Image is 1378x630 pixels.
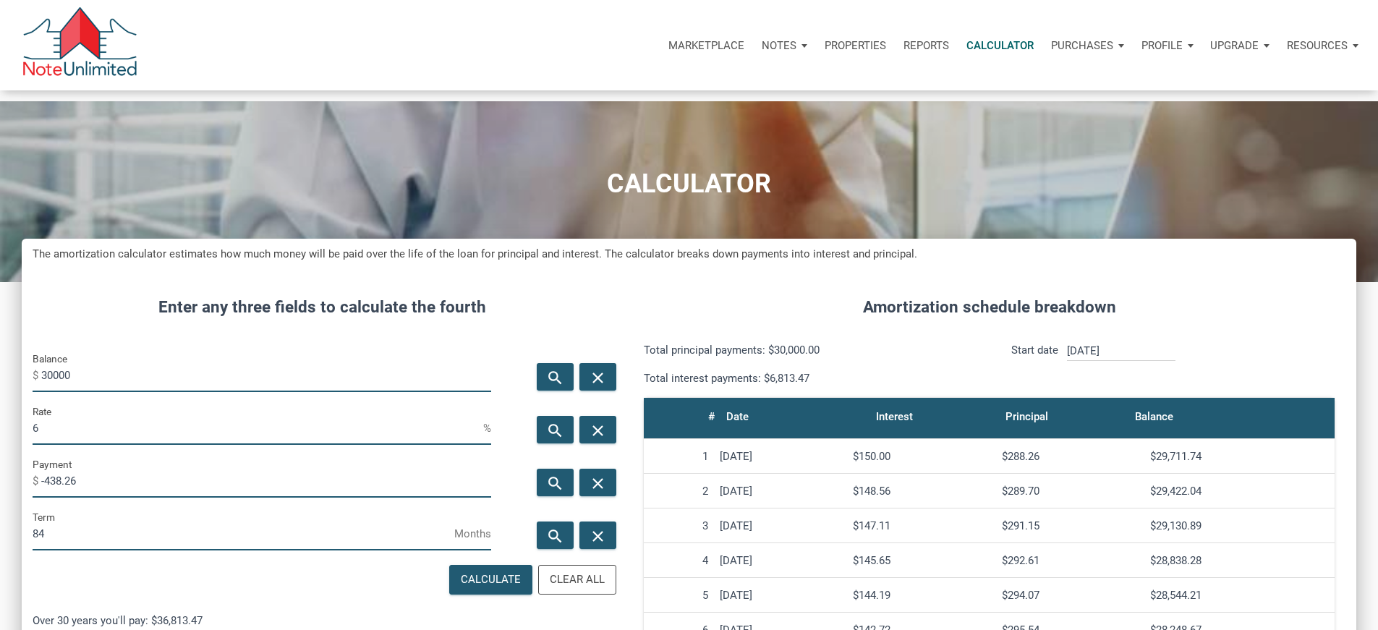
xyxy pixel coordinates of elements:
[550,571,605,588] div: Clear All
[33,350,67,367] label: Balance
[720,519,841,532] div: [DATE]
[546,527,563,545] i: search
[1005,406,1048,427] div: Principal
[33,364,41,387] span: $
[903,39,949,52] p: Reports
[650,450,708,463] div: 1
[1135,406,1173,427] div: Balance
[579,363,616,391] button: close
[1002,485,1139,498] div: $289.70
[720,554,841,567] div: [DATE]
[966,39,1034,52] p: Calculator
[1278,24,1367,67] button: Resources
[644,370,978,387] p: Total interest payments: $6,813.47
[650,589,708,602] div: 5
[1150,589,1329,602] div: $28,544.21
[546,421,563,439] i: search
[668,39,744,52] p: Marketplace
[33,412,483,445] input: Rate
[650,554,708,567] div: 4
[537,522,574,549] button: search
[1150,485,1329,498] div: $29,422.04
[546,368,563,386] i: search
[895,24,958,67] button: Reports
[590,368,607,386] i: close
[33,508,55,526] label: Term
[22,7,138,83] img: NoteUnlimited
[41,465,491,498] input: Payment
[1002,589,1139,602] div: $294.07
[1011,341,1058,387] p: Start date
[461,571,521,588] div: Calculate
[853,554,990,567] div: $145.65
[1150,554,1329,567] div: $28,838.28
[876,406,913,427] div: Interest
[33,469,41,493] span: $
[449,565,532,595] button: Calculate
[825,39,886,52] p: Properties
[537,416,574,443] button: search
[726,406,749,427] div: Date
[816,24,895,67] a: Properties
[660,24,753,67] button: Marketplace
[1202,24,1278,67] button: Upgrade
[644,341,978,359] p: Total principal payments: $30,000.00
[546,474,563,492] i: search
[483,417,491,440] span: %
[720,485,841,498] div: [DATE]
[853,450,990,463] div: $150.00
[1150,450,1329,463] div: $29,711.74
[537,363,574,391] button: search
[590,527,607,545] i: close
[853,589,990,602] div: $144.19
[720,450,841,463] div: [DATE]
[853,519,990,532] div: $147.11
[1051,39,1113,52] p: Purchases
[1150,519,1329,532] div: $29,130.89
[708,406,715,427] div: #
[33,295,611,320] h4: Enter any three fields to calculate the fourth
[633,295,1345,320] h4: Amortization schedule breakdown
[1210,39,1259,52] p: Upgrade
[11,169,1367,199] h1: CALCULATOR
[1002,450,1139,463] div: $288.26
[579,469,616,496] button: close
[1141,39,1183,52] p: Profile
[1002,519,1139,532] div: $291.15
[650,485,708,498] div: 2
[1133,24,1202,67] button: Profile
[590,421,607,439] i: close
[958,24,1042,67] a: Calculator
[579,522,616,549] button: close
[538,565,616,595] button: Clear All
[1002,554,1139,567] div: $292.61
[41,359,491,392] input: Balance
[753,24,816,67] button: Notes
[853,485,990,498] div: $148.56
[650,519,708,532] div: 3
[579,416,616,443] button: close
[1042,24,1133,67] button: Purchases
[33,403,51,420] label: Rate
[33,456,72,473] label: Payment
[454,522,491,545] span: Months
[33,518,454,550] input: Term
[762,39,796,52] p: Notes
[33,246,1345,263] h5: The amortization calculator estimates how much money will be paid over the life of the loan for p...
[1287,39,1348,52] p: Resources
[590,474,607,492] i: close
[537,469,574,496] button: search
[720,589,841,602] div: [DATE]
[33,612,611,629] p: Over 30 years you'll pay: $36,813.47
